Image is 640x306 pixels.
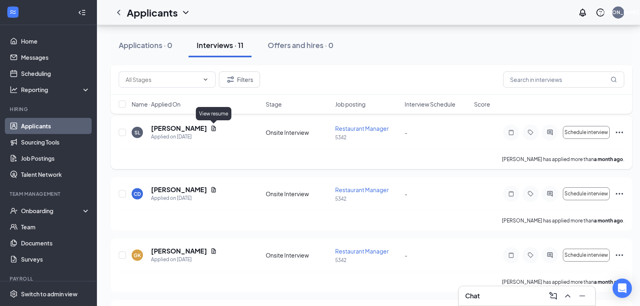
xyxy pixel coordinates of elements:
[506,129,516,136] svg: Note
[181,8,191,17] svg: ChevronDown
[335,125,389,132] span: Restaurant Manager
[21,49,90,65] a: Messages
[10,86,18,94] svg: Analysis
[474,100,490,108] span: Score
[547,289,560,302] button: ComposeMessage
[576,289,589,302] button: Minimize
[127,6,178,19] h1: Applicants
[405,190,407,197] span: -
[21,251,90,267] a: Surveys
[197,40,243,50] div: Interviews · 11
[615,250,624,260] svg: Ellipses
[219,71,260,88] button: Filter Filters
[335,257,400,264] p: 5342
[268,40,334,50] div: Offers and hires · 0
[134,191,141,197] div: CD
[21,235,90,251] a: Documents
[10,106,88,113] div: Hiring
[611,76,617,83] svg: MagnifyingGlass
[563,187,610,200] button: Schedule interview
[545,129,555,136] svg: ActiveChat
[151,133,217,141] div: Applied on [DATE]
[226,75,235,84] svg: Filter
[563,291,573,301] svg: ChevronUp
[526,252,535,258] svg: Tag
[151,194,217,202] div: Applied on [DATE]
[21,65,90,82] a: Scheduling
[10,275,88,282] div: Payroll
[577,291,587,301] svg: Minimize
[10,207,18,215] svg: UserCheck
[126,75,199,84] input: All Stages
[526,191,535,197] svg: Tag
[196,107,231,120] div: View resume
[21,86,90,94] div: Reporting
[78,8,86,17] svg: Collapse
[594,279,623,285] b: a month ago
[266,128,330,136] div: Onsite Interview
[615,128,624,137] svg: Ellipses
[151,185,207,194] h5: [PERSON_NAME]
[615,189,624,199] svg: Ellipses
[21,207,83,215] div: Onboarding
[545,252,555,258] svg: ActiveChat
[613,279,632,298] div: Open Intercom Messenger
[114,8,124,17] svg: ChevronLeft
[10,191,88,197] div: Team Management
[405,252,407,259] span: -
[335,186,389,193] span: Restaurant Manager
[134,252,141,259] div: GK
[563,249,610,262] button: Schedule interview
[335,134,400,141] p: 5342
[503,71,624,88] input: Search in interviews
[594,156,623,162] b: a month ago
[596,8,605,17] svg: QuestionInfo
[502,279,624,285] p: [PERSON_NAME] has applied more than .
[405,100,455,108] span: Interview Schedule
[545,191,555,197] svg: ActiveChat
[594,218,623,224] b: a month ago
[9,8,17,16] svg: WorkstreamLogo
[598,9,639,16] div: [PERSON_NAME]
[502,217,624,224] p: [PERSON_NAME] has applied more than .
[202,76,209,83] svg: ChevronDown
[21,33,90,49] a: Home
[151,247,207,256] h5: [PERSON_NAME]
[578,8,588,17] svg: Notifications
[561,289,574,302] button: ChevronUp
[21,150,90,166] a: Job Postings
[134,129,140,136] div: SL
[119,40,172,50] div: Applications · 0
[526,129,535,136] svg: Tag
[564,252,608,258] span: Schedule interview
[210,248,217,254] svg: Document
[563,126,610,139] button: Schedule interview
[21,166,90,182] a: Talent Network
[266,251,330,259] div: Onsite Interview
[506,252,516,258] svg: Note
[335,247,389,255] span: Restaurant Manager
[151,124,207,133] h5: [PERSON_NAME]
[21,134,90,150] a: Sourcing Tools
[506,191,516,197] svg: Note
[548,291,558,301] svg: ComposeMessage
[564,191,608,197] span: Schedule interview
[465,291,480,300] h3: Chat
[502,156,624,163] p: [PERSON_NAME] has applied more than .
[266,190,330,198] div: Onsite Interview
[21,219,90,235] a: Team
[405,129,407,136] span: -
[266,100,282,108] span: Stage
[210,125,217,132] svg: Document
[10,290,18,298] svg: Settings
[21,118,90,134] a: Applicants
[210,187,217,193] svg: Document
[21,290,78,298] div: Switch to admin view
[132,100,180,108] span: Name · Applied On
[151,256,217,264] div: Applied on [DATE]
[564,130,608,135] span: Schedule interview
[335,100,365,108] span: Job posting
[335,195,400,202] p: 5342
